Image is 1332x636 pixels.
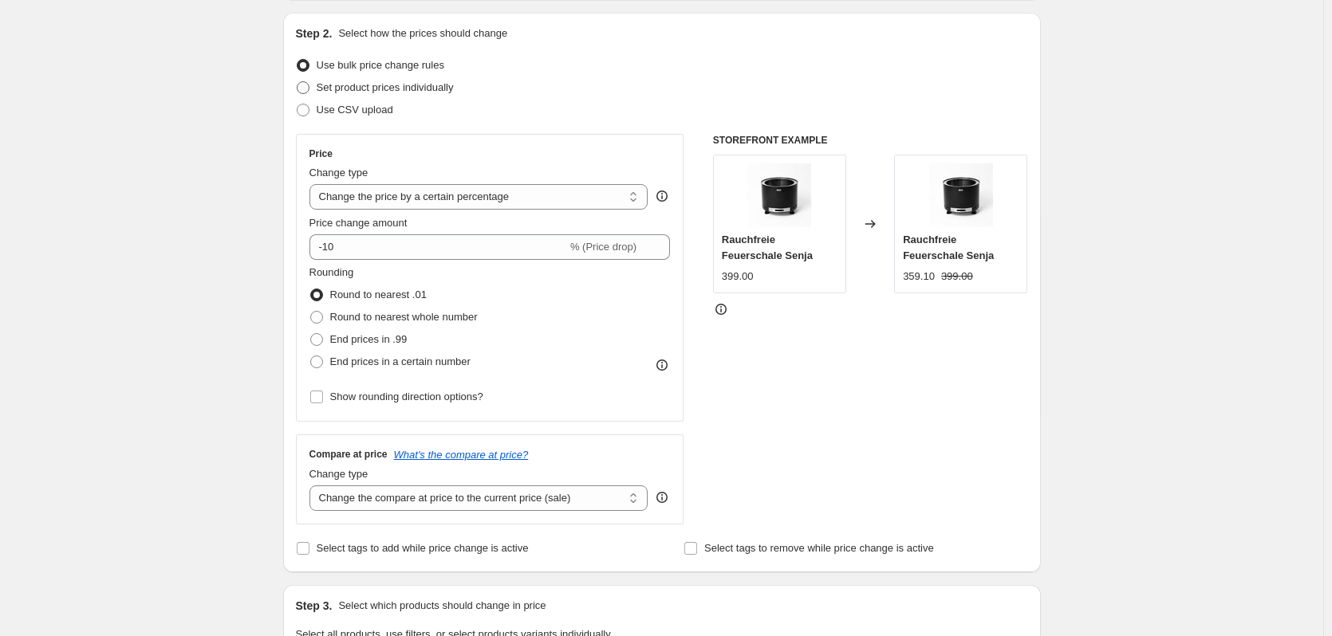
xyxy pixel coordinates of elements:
span: Rounding [309,266,354,278]
span: Show rounding direction options? [330,391,483,402]
h2: Step 2. [296,26,333,41]
p: Select how the prices should change [338,26,507,41]
span: Use bulk price change rules [317,59,444,71]
span: Rauchfreie Feuerschale Senja [722,234,813,261]
span: End prices in a certain number [330,355,471,367]
h6: STOREFRONT EXAMPLE [713,134,1028,147]
h3: Compare at price [309,448,388,461]
span: Round to nearest whole number [330,311,478,323]
div: help [654,489,670,505]
span: Use CSV upload [317,104,393,116]
span: 399.00 [722,270,754,282]
span: Change type [309,468,368,480]
p: Select which products should change in price [338,598,546,614]
span: Round to nearest .01 [330,289,427,300]
h2: Step 3. [296,598,333,614]
h3: Price [309,147,333,160]
span: Price change amount [309,217,408,229]
span: Rauchfreie Feuerschale Senja [903,234,994,261]
span: End prices in .99 [330,333,408,345]
div: help [654,188,670,204]
span: % (Price drop) [570,241,636,253]
button: What's the compare at price? [394,449,529,461]
span: 399.00 [941,270,973,282]
span: Select tags to remove while price change is active [704,542,934,554]
span: Set product prices individually [317,81,454,93]
span: Change type [309,167,368,179]
input: -15 [309,234,567,260]
span: Select tags to add while price change is active [317,542,529,554]
img: Item_01_01_1_1_80x.jpg [747,163,811,227]
img: Item_01_01_1_1_80x.jpg [929,163,993,227]
span: 359.10 [903,270,935,282]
